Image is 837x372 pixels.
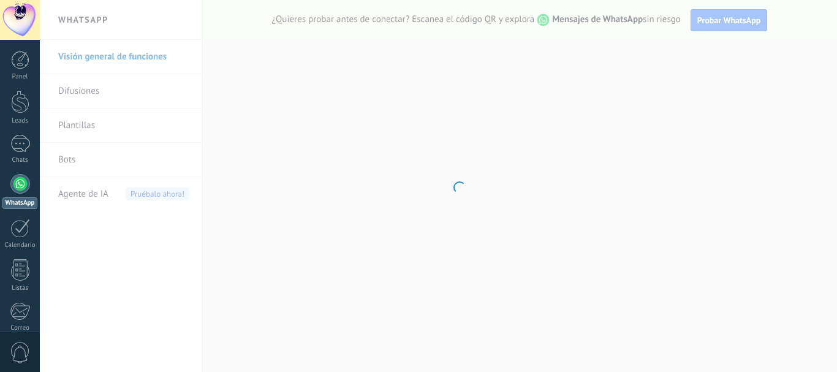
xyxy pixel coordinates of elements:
[2,117,38,125] div: Leads
[2,284,38,292] div: Listas
[2,156,38,164] div: Chats
[2,324,38,332] div: Correo
[2,197,37,209] div: WhatsApp
[2,241,38,249] div: Calendario
[2,73,38,81] div: Panel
